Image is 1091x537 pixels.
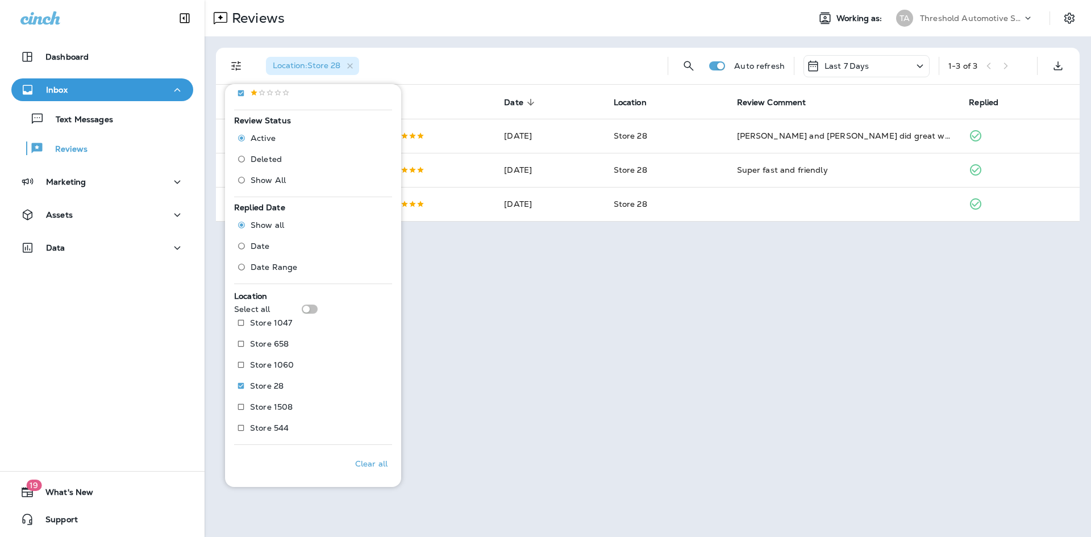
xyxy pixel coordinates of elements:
td: [DATE] [495,187,604,221]
span: Working as: [836,14,885,23]
span: Date Range [251,263,297,272]
p: Auto refresh [734,61,785,70]
span: Location [234,291,267,301]
button: Clear all [351,449,392,478]
button: Assets [11,203,193,226]
span: Active [251,134,276,143]
p: Reviews [227,10,285,27]
button: Collapse Sidebar [169,7,201,30]
button: Filters [225,55,248,77]
p: Data [46,243,65,252]
p: Store 544 [250,423,289,432]
button: Export as CSV [1047,55,1069,77]
p: Store 1047 [250,318,292,327]
span: Review Comment [737,97,821,107]
span: Location : Store 28 [273,60,340,70]
span: Store 28 [614,131,647,141]
p: Text Messages [44,115,113,126]
p: Store 658 [250,339,289,348]
p: Assets [46,210,73,219]
p: Marketing [46,177,86,186]
div: 1 - 3 of 3 [948,61,977,70]
span: Review Comment [737,98,806,107]
span: Date [251,242,270,251]
button: Dashboard [11,45,193,68]
span: Store 28 [614,165,647,175]
button: Inbox [11,78,193,101]
button: Settings [1059,8,1080,28]
div: Jared and Danny did great work on my Jeep [737,130,951,141]
span: Replied [969,98,998,107]
span: 19 [26,480,41,491]
p: Store 1508 [250,402,293,411]
p: Select all [234,305,270,314]
span: Review Status [234,115,291,126]
span: Support [34,515,78,528]
button: Reviews [11,136,193,160]
td: [DATE] [495,153,604,187]
span: Deleted [251,155,282,164]
span: Location [614,97,661,107]
span: Replied [969,97,1013,107]
span: Show All [251,176,286,185]
p: Inbox [46,85,68,94]
div: Filters [225,77,401,487]
button: 19What's New [11,481,193,503]
span: What's New [34,488,93,501]
p: Store 1060 [250,360,294,369]
button: Support [11,508,193,531]
span: Date [504,98,523,107]
div: Super fast and friendly [737,164,951,176]
p: Store 28 [250,381,284,390]
button: Text Messages [11,107,193,131]
div: Location:Store 28 [266,57,359,75]
p: Reviews [44,144,88,155]
span: Show all [251,220,284,230]
td: [DATE] [495,119,604,153]
button: Search Reviews [677,55,700,77]
span: Replied Date [234,202,285,213]
p: Clear all [355,459,388,468]
span: Location [614,98,647,107]
button: Marketing [11,170,193,193]
p: Threshold Automotive Service dba Grease Monkey [920,14,1022,23]
span: Store 28 [614,199,647,209]
p: Dashboard [45,52,89,61]
div: TA [896,10,913,27]
span: Date [504,97,538,107]
button: Data [11,236,193,259]
p: Last 7 Days [825,61,869,70]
